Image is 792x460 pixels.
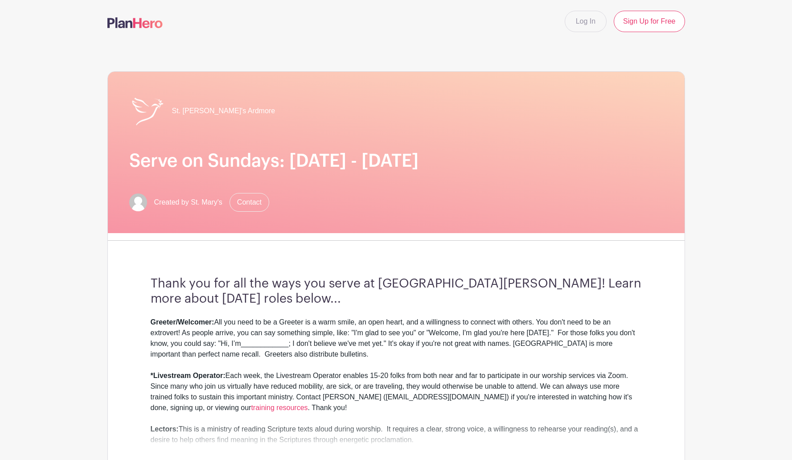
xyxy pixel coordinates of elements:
div: All you need to be a Greeter is a warm smile, an open heart, and a willingness to connect with ot... [151,317,642,360]
h1: Serve on Sundays: [DATE] - [DATE] [129,150,663,172]
div: Each week, the Livestream Operator enables 15-20 folks from both near and far to participate in o... [151,370,642,413]
strong: Lectors: [151,425,179,433]
img: default-ce2991bfa6775e67f084385cd625a349d9dcbb7a52a09fb2fda1e96e2d18dcdb.png [129,193,147,211]
h3: Thank you for all the ways you serve at [GEOGRAPHIC_DATA][PERSON_NAME]! Learn more about [DATE] r... [151,276,642,306]
a: training resources [251,404,308,411]
div: This is a ministry of reading Scripture texts aloud during worship. It requires a clear, strong v... [151,424,642,445]
img: logo-507f7623f17ff9eddc593b1ce0a138ce2505c220e1c5a4e2b4648c50719b7d32.svg [107,17,163,28]
strong: Greeter/Welcomer: [151,318,214,326]
a: Log In [565,11,607,32]
strong: *Livestream Operator: [151,372,226,379]
img: St_Marys_Logo_White.png [129,93,165,129]
span: Created by St. Mary's [154,197,222,208]
span: St. [PERSON_NAME]'s Ardmore [172,106,275,116]
a: Sign Up for Free [614,11,685,32]
a: Contact [230,193,269,212]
